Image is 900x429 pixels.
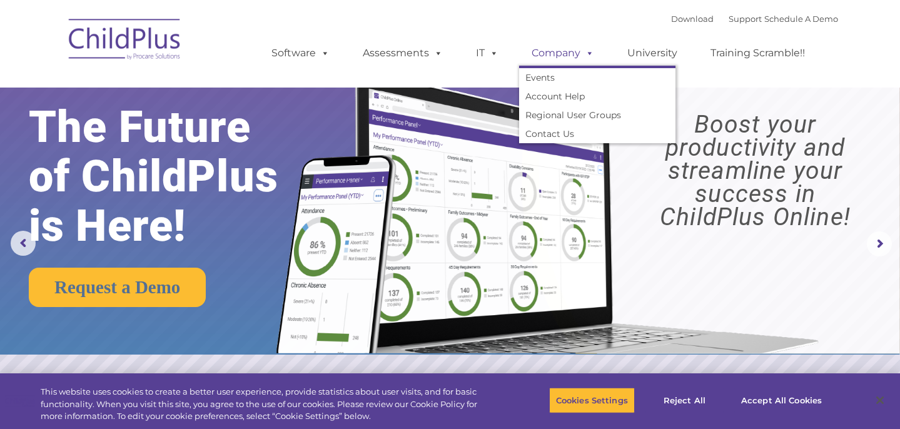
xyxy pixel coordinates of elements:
rs-layer: The Future of ChildPlus is Here! [29,103,316,251]
a: Assessments [350,41,455,66]
button: Close [866,386,894,414]
a: IT [463,41,511,66]
span: Phone number [174,134,227,143]
a: Account Help [519,87,675,106]
a: Support [729,14,762,24]
a: University [615,41,690,66]
a: Download [671,14,714,24]
span: Last name [174,83,212,92]
a: Contact Us [519,124,675,143]
a: Training Scramble!! [698,41,817,66]
img: ChildPlus by Procare Solutions [63,10,188,73]
a: Regional User Groups [519,106,675,124]
a: Events [519,68,675,87]
font: | [671,14,838,24]
button: Reject All [645,387,724,413]
button: Accept All Cookies [734,387,829,413]
div: This website uses cookies to create a better user experience, provide statistics about user visit... [41,386,495,423]
a: Schedule A Demo [764,14,838,24]
a: Request a Demo [29,268,206,307]
button: Cookies Settings [549,387,635,413]
a: Software [259,41,342,66]
rs-layer: Boost your productivity and streamline your success in ChildPlus Online! [622,113,889,229]
a: Company [519,41,607,66]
